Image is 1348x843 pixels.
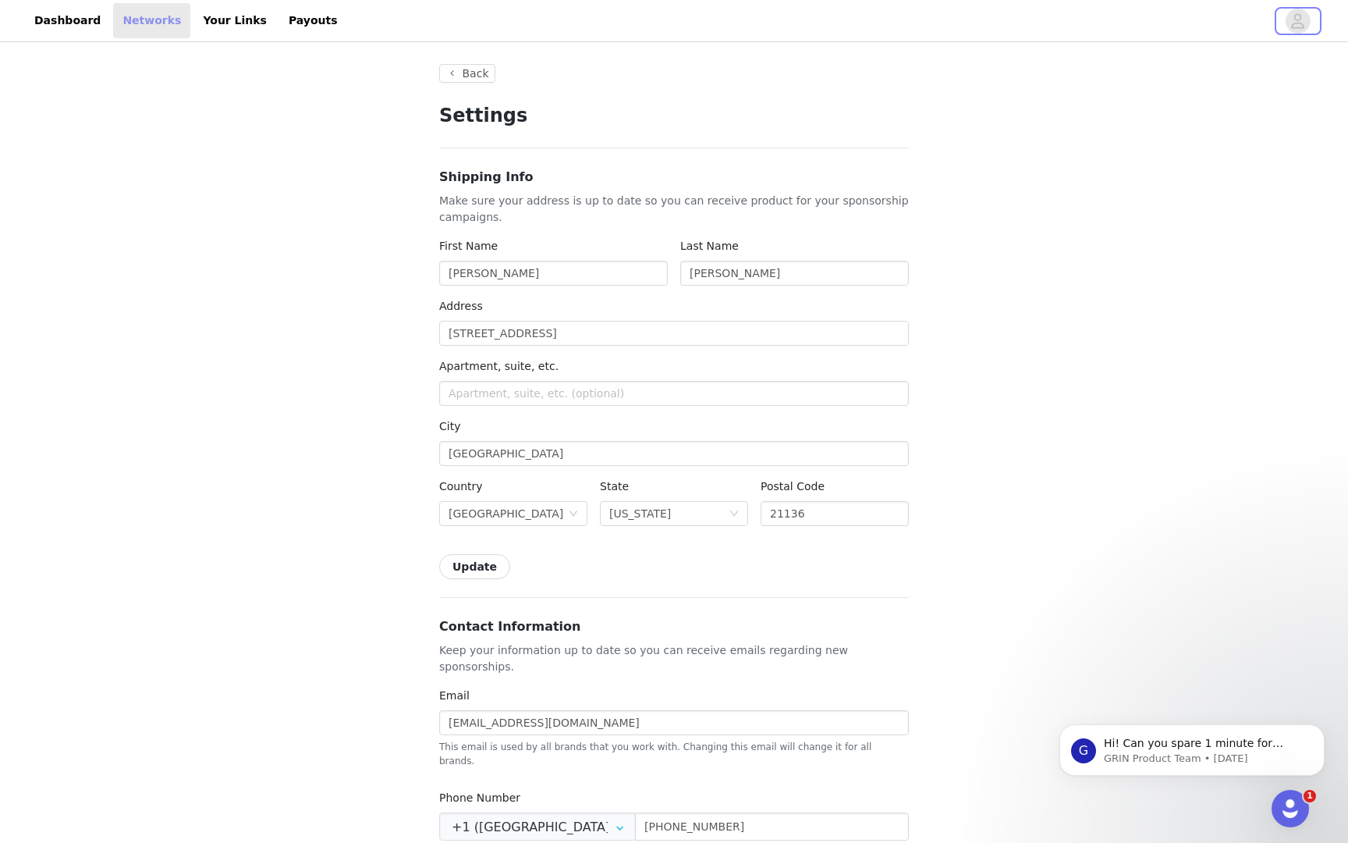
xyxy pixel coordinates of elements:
div: Maryland [609,502,671,525]
input: City [439,441,909,466]
h1: Settings [439,101,909,130]
div: This email is used by all brands that you work with. Changing this email will change it for all b... [439,737,909,768]
label: Phone Number [439,791,520,804]
input: Address [439,321,909,346]
label: State [600,480,629,493]
input: Apartment, suite, etc. (optional) [439,381,909,406]
h3: Contact Information [439,617,909,636]
label: Country [439,480,483,493]
label: City [439,420,460,432]
label: Postal Code [761,480,825,493]
input: Country [439,813,636,841]
iframe: Intercom notifications message [1036,692,1348,801]
label: Apartment, suite, etc. [439,360,559,372]
a: Payouts [279,3,347,38]
a: Networks [113,3,190,38]
div: United States [449,502,563,525]
div: avatar [1290,9,1305,34]
label: Address [439,300,483,312]
iframe: Intercom live chat [1272,790,1309,827]
label: Email [439,689,470,702]
p: Keep your information up to date so you can receive emails regarding new sponsorships. [439,642,909,675]
input: Postal code [761,501,909,526]
p: Make sure your address is up to date so you can receive product for your sponsorship campaigns. [439,193,909,226]
label: Last Name [680,240,739,252]
button: Update [439,554,510,579]
a: Your Links [193,3,276,38]
h3: Shipping Info [439,168,909,187]
i: icon: down [569,509,578,520]
a: Dashboard [25,3,110,38]
i: icon: down [729,509,739,520]
button: Back [439,64,495,83]
span: 1 [1304,790,1316,802]
input: (XXX) XXX-XXXX [635,813,909,841]
label: First Name [439,240,498,252]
